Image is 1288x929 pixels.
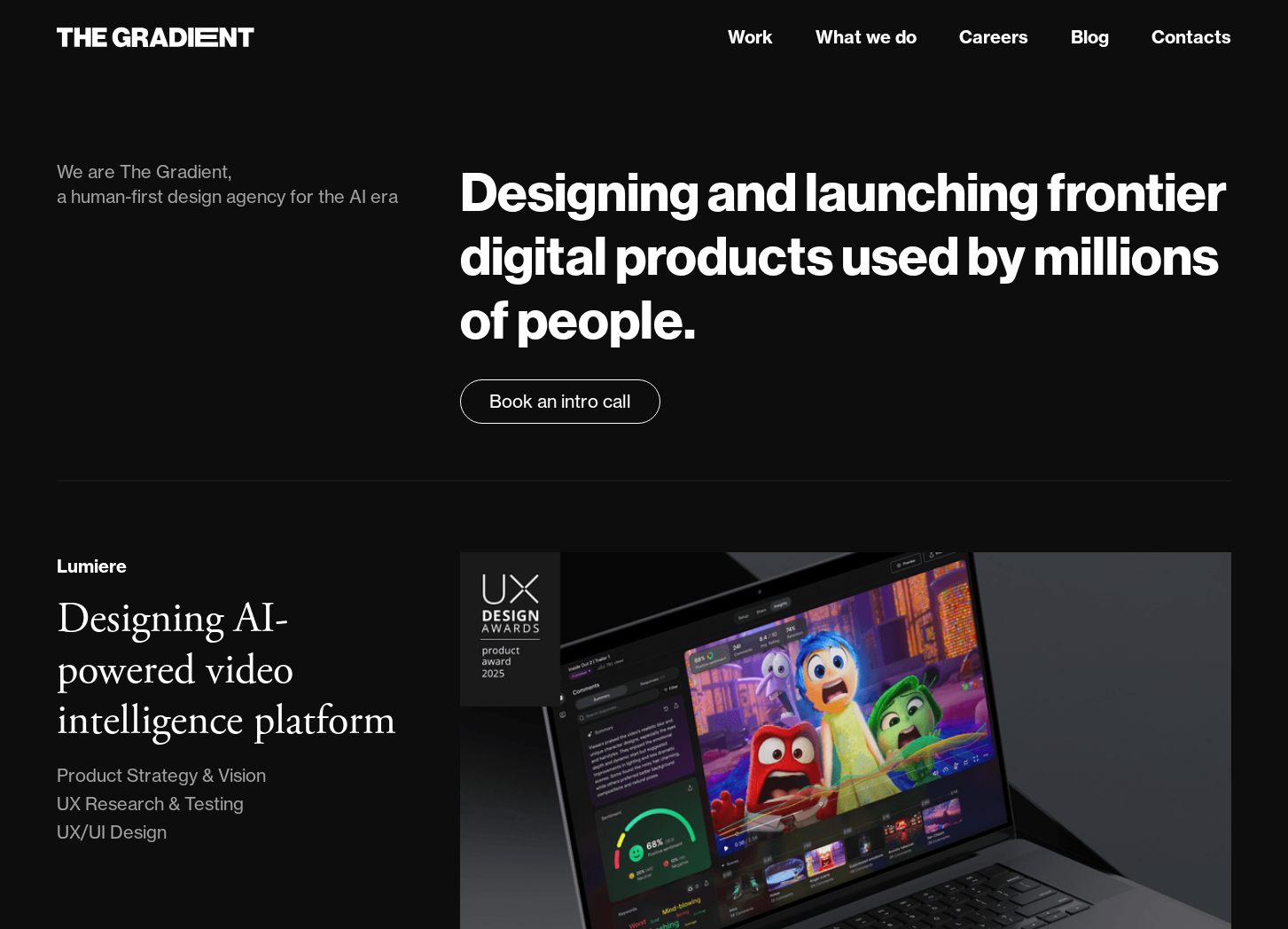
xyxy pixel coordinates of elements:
a: What we do [816,24,917,51]
a: Careers [959,24,1028,51]
h1: Designing and launching frontier digital products used by millions of people. [460,160,1231,351]
div: Lumiere [57,553,127,580]
h3: Designing AI-powered video intelligence platform [57,592,396,748]
a: Blog [1071,24,1109,51]
a: Book an intro call [460,379,660,424]
a: Work [728,24,773,51]
div: We are The Gradient, a human-first design agency for the AI era [57,160,425,209]
a: Contacts [1151,24,1231,51]
div: Product Strategy & Vision UX Research & Testing UX/UI Design [57,761,266,847]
